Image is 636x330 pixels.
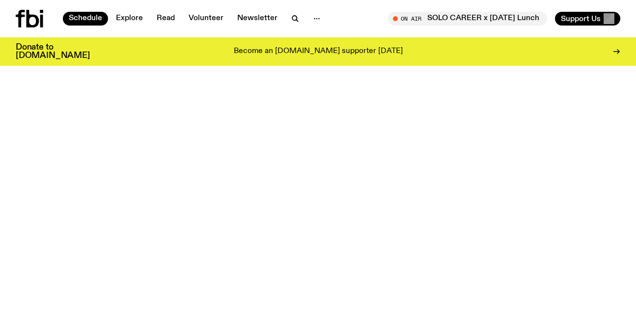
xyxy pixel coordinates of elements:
[183,12,229,26] a: Volunteer
[63,12,108,26] a: Schedule
[231,12,283,26] a: Newsletter
[234,47,403,56] p: Become an [DOMAIN_NAME] supporter [DATE]
[555,12,620,26] button: Support Us
[110,12,149,26] a: Explore
[388,12,547,26] button: On AirSOLO CAREER x [DATE] Lunch
[561,14,601,23] span: Support Us
[16,43,90,60] h3: Donate to [DOMAIN_NAME]
[151,12,181,26] a: Read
